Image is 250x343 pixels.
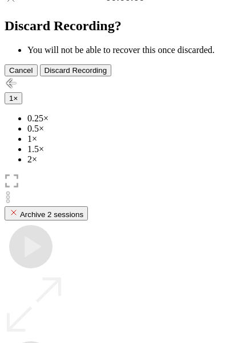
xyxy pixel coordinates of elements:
li: 1× [27,134,245,144]
button: Discard Recording [40,64,112,76]
li: 2× [27,154,245,165]
li: You will not be able to recover this once discarded. [27,45,245,55]
button: Archive 2 sessions [5,206,88,220]
li: 0.5× [27,124,245,134]
div: Archive 2 sessions [9,208,83,219]
button: 1× [5,92,22,104]
span: 1 [9,94,13,103]
h2: Discard Recording? [5,18,245,34]
button: Cancel [5,64,38,76]
li: 1.5× [27,144,245,154]
li: 0.25× [27,113,245,124]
